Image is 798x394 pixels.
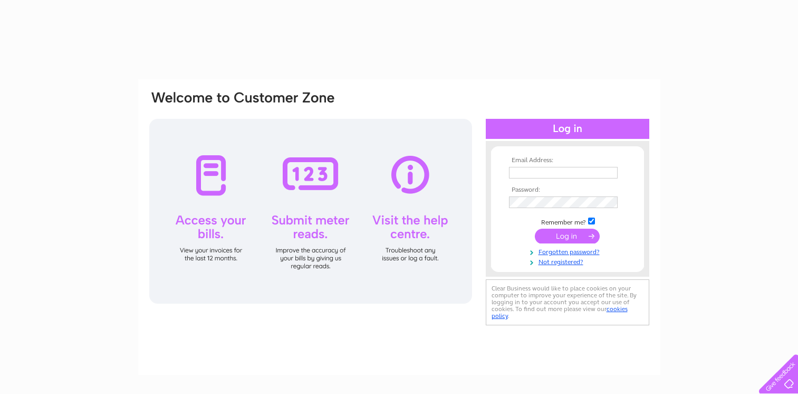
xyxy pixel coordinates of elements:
[492,305,628,320] a: cookies policy
[506,186,629,194] th: Password:
[486,279,649,325] div: Clear Business would like to place cookies on your computer to improve your experience of the sit...
[535,229,600,243] input: Submit
[506,157,629,164] th: Email Address:
[506,216,629,227] td: Remember me?
[509,256,629,266] a: Not registered?
[509,246,629,256] a: Forgotten password?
